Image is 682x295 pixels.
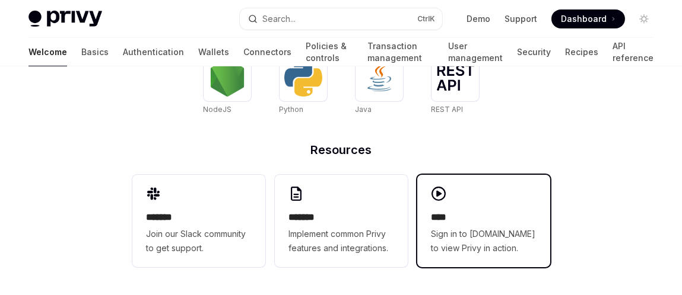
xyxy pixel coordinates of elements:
[467,13,490,25] a: Demo
[289,227,394,255] span: Implement common Privy features and integrations.
[306,38,354,66] a: Policies & controls
[284,59,322,97] img: Python
[561,13,607,25] span: Dashboard
[132,175,265,267] a: **** **Join our Slack community to get support.
[635,9,654,28] button: Toggle dark mode
[613,38,654,66] a: API reference
[505,13,537,25] a: Support
[262,12,296,26] div: Search...
[204,54,251,116] a: NodeJSNodeJS
[356,54,403,116] a: JavaJava
[551,9,625,28] a: Dashboard
[417,175,550,267] a: ****Sign in to [DOMAIN_NAME] to view Privy in action.
[28,38,67,66] a: Welcome
[432,227,536,255] span: Sign in to [DOMAIN_NAME] to view Privy in action.
[417,14,435,24] span: Ctrl K
[81,38,109,66] a: Basics
[436,65,474,91] img: REST API
[517,38,551,66] a: Security
[28,11,102,27] img: light logo
[280,105,304,114] span: Python
[356,105,372,114] span: Java
[243,38,291,66] a: Connectors
[275,175,408,267] a: **** **Implement common Privy features and integrations.
[368,38,434,66] a: Transaction management
[360,59,398,97] img: Java
[132,144,550,156] h2: Resources
[123,38,184,66] a: Authentication
[432,105,464,114] span: REST API
[198,38,229,66] a: Wallets
[240,8,442,30] button: Search...CtrlK
[280,54,327,116] a: PythonPython
[208,59,246,97] img: NodeJS
[432,54,479,116] a: REST APIREST API
[204,105,232,114] span: NodeJS
[448,38,503,66] a: User management
[565,38,598,66] a: Recipes
[147,227,251,255] span: Join our Slack community to get support.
